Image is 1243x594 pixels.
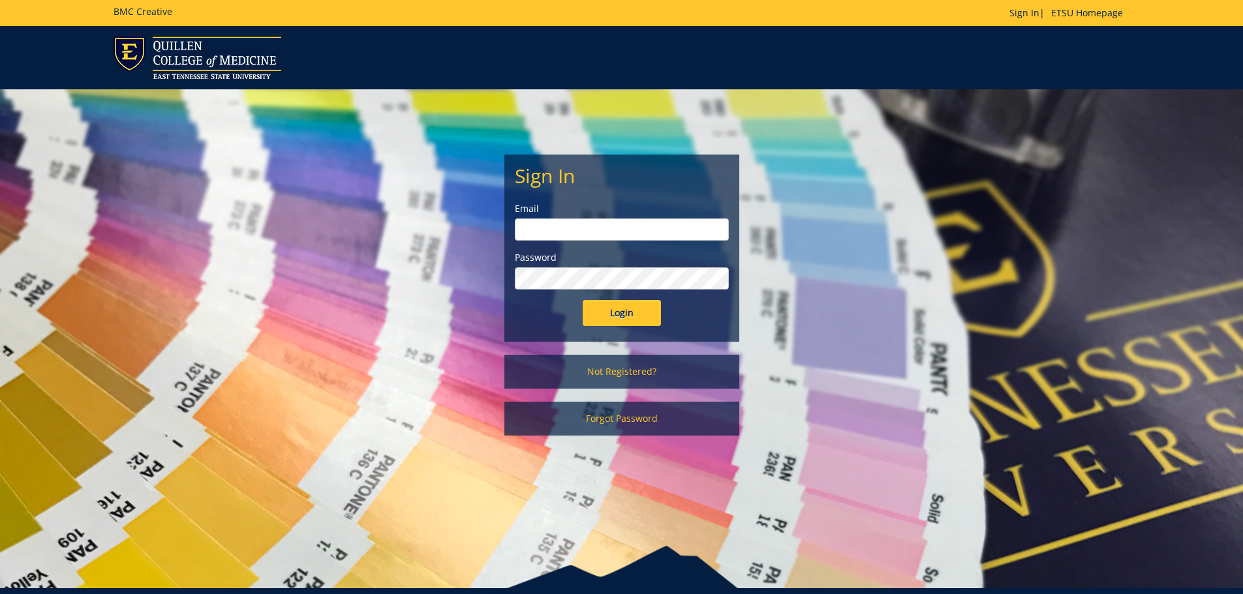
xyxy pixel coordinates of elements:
img: ETSU logo [114,37,281,79]
a: ETSU Homepage [1045,7,1129,19]
h5: BMC Creative [114,7,172,16]
a: Forgot Password [504,402,739,436]
a: Not Registered? [504,355,739,389]
label: Password [515,251,729,264]
a: Sign In [1009,7,1039,19]
label: Email [515,202,729,215]
input: Login [583,300,661,326]
p: | [1009,7,1129,20]
h2: Sign In [515,165,729,186]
